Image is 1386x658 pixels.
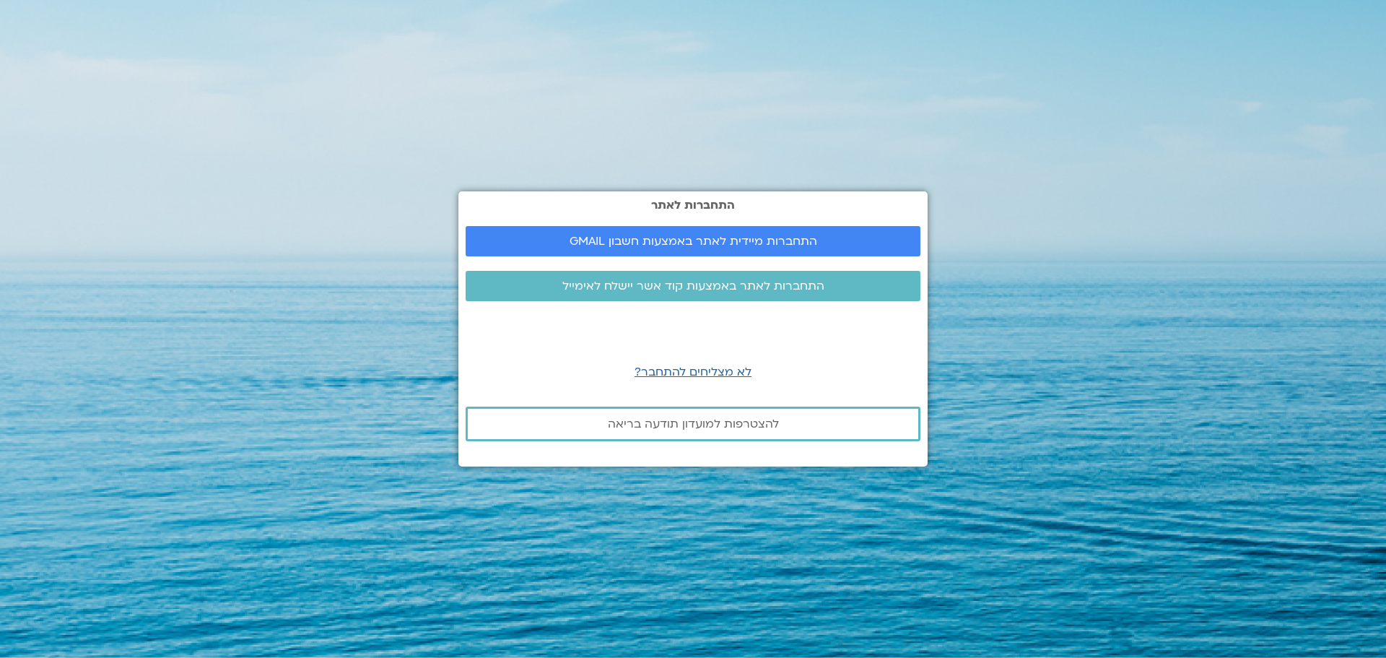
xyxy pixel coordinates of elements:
a: לא מצליחים להתחבר? [635,364,751,380]
a: התחברות לאתר באמצעות קוד אשר יישלח לאימייל [466,271,920,301]
span: התחברות לאתר באמצעות קוד אשר יישלח לאימייל [562,280,824,293]
a: התחברות מיידית לאתר באמצעות חשבון GMAIL [466,226,920,256]
h2: התחברות לאתר [466,199,920,212]
span: להצטרפות למועדון תודעה בריאה [608,417,779,430]
span: התחברות מיידית לאתר באמצעות חשבון GMAIL [570,235,817,248]
a: להצטרפות למועדון תודעה בריאה [466,407,920,441]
